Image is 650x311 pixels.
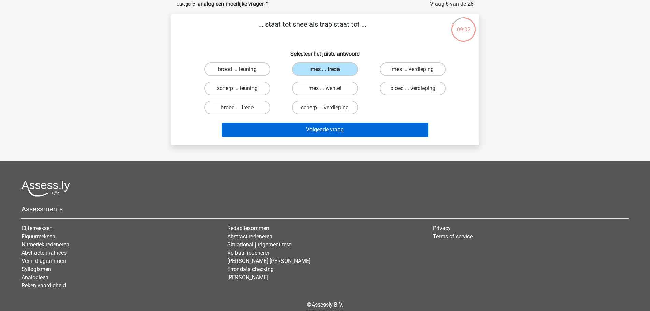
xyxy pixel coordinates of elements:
[21,241,69,248] a: Numeriek redeneren
[21,258,66,264] a: Venn diagrammen
[227,274,268,281] a: [PERSON_NAME]
[21,266,51,272] a: Syllogismen
[227,241,291,248] a: Situational judgement test
[182,19,443,40] p: ... staat tot snee als trap staat tot ...
[227,266,274,272] a: Error data checking
[380,62,446,76] label: mes ... verdieping
[292,62,358,76] label: mes ... trede
[204,82,270,95] label: scherp ... leuning
[451,17,476,34] div: 09:02
[204,62,270,76] label: brood ... leuning
[380,82,446,95] label: bloed ... verdieping
[227,250,271,256] a: Verbaal redeneren
[312,301,343,308] a: Assessly B.V.
[204,101,270,114] label: brood ... trede
[227,258,310,264] a: [PERSON_NAME] [PERSON_NAME]
[182,45,468,57] h6: Selecteer het juiste antwoord
[292,101,358,114] label: scherp ... verdieping
[177,2,196,7] small: Categorie:
[227,233,272,240] a: Abstract redeneren
[21,282,66,289] a: Reken vaardigheid
[21,225,53,231] a: Cijferreeksen
[21,233,55,240] a: Figuurreeksen
[292,82,358,95] label: mes ... wentel
[21,181,70,197] img: Assessly logo
[433,233,473,240] a: Terms of service
[21,205,629,213] h5: Assessments
[21,250,67,256] a: Abstracte matrices
[222,123,428,137] button: Volgende vraag
[198,1,269,7] strong: analogieen moeilijke vragen 1
[433,225,451,231] a: Privacy
[227,225,269,231] a: Redactiesommen
[21,274,48,281] a: Analogieen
